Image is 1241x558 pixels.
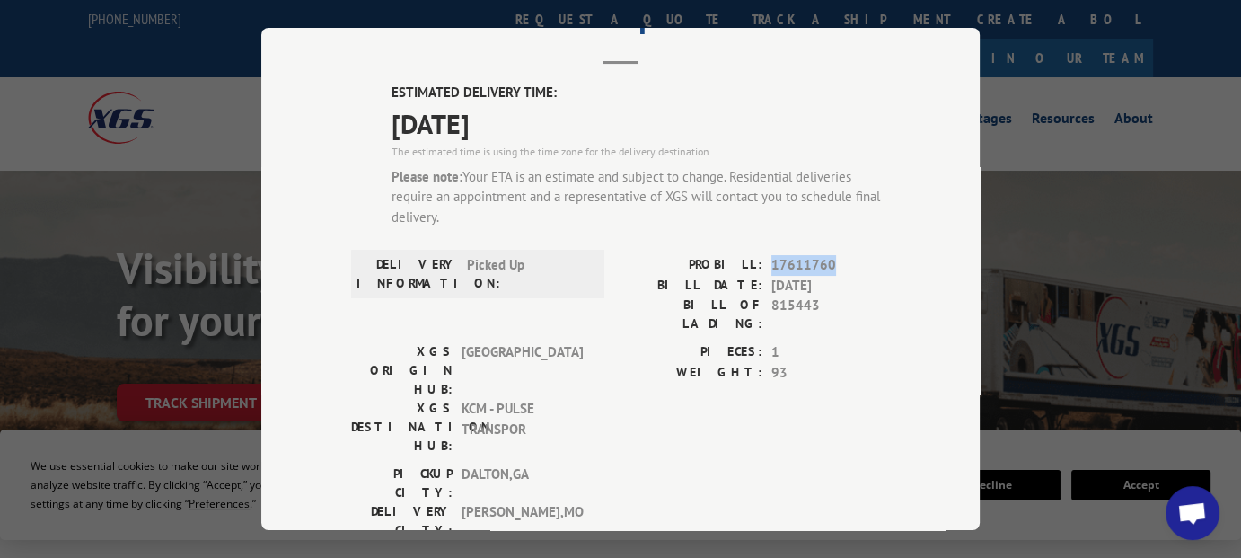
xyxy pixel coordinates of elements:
[771,342,890,363] span: 1
[462,502,583,540] span: [PERSON_NAME] , MO
[620,255,762,276] label: PROBILL:
[392,168,462,185] strong: Please note:
[462,342,583,399] span: [GEOGRAPHIC_DATA]
[392,83,890,103] label: ESTIMATED DELIVERY TIME:
[351,342,453,399] label: XGS ORIGIN HUB:
[771,255,890,276] span: 17611760
[351,399,453,456] label: XGS DESTINATION HUB:
[620,363,762,384] label: WEIGHT:
[771,276,890,297] span: [DATE]
[351,502,453,540] label: DELIVERY CITY:
[771,296,890,333] span: 815443
[1166,486,1219,540] div: Open chat
[620,296,762,333] label: BILL OF LADING:
[351,465,453,502] label: PICKUP CITY:
[392,144,890,160] div: The estimated time is using the time zone for the delivery destination.
[392,167,890,228] div: Your ETA is an estimate and subject to change. Residential deliveries require an appointment and ...
[462,465,583,502] span: DALTON , GA
[392,103,890,144] span: [DATE]
[620,276,762,297] label: BILL DATE:
[356,255,458,293] label: DELIVERY INFORMATION:
[620,342,762,363] label: PIECES:
[462,399,583,456] span: KCM - PULSE TRANSPOR
[467,255,588,293] span: Picked Up
[771,363,890,384] span: 93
